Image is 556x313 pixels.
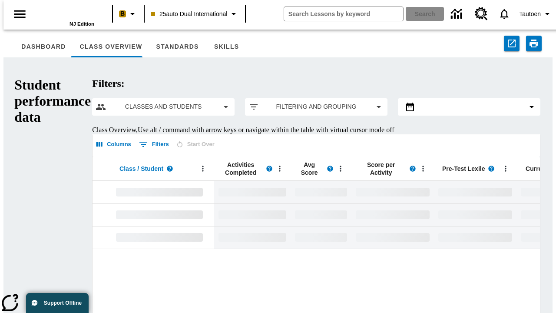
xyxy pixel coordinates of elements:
[446,2,470,26] a: Data Center
[248,102,384,112] button: Apply filters menu item
[516,6,556,22] button: Profile/Settings
[499,162,512,175] button: Open Menu
[485,162,498,175] button: Read more about Pre-Test Lexile
[116,6,141,22] button: Boost Class color is peach. Change class color
[137,137,171,151] button: Show filters
[214,181,291,203] div: No Data,
[218,161,263,176] span: Activities Completed
[26,293,89,313] button: Support Offline
[147,6,242,22] button: Class: 25auto Dual International, Select your class
[470,2,493,26] a: Resource Center, Will open in new tab
[263,162,276,175] button: Read more about Activities Completed
[356,161,406,176] span: Score per Activity
[120,8,125,19] span: B
[401,102,537,112] button: Select the date range menu item
[214,203,291,226] div: No Data,
[442,165,485,173] span: Pre-Test Lexile
[334,162,347,175] button: Open Menu
[519,10,541,19] span: Tautoen
[44,300,82,306] span: Support Offline
[273,162,286,175] button: Open Menu
[94,138,133,151] button: Select columns
[113,102,214,111] span: Classes and Students
[38,3,94,27] div: Home
[119,165,163,173] span: Class / Student
[92,126,540,134] div: Class Overview , Use alt / command with arrow keys or navigate within the table with virtual curs...
[291,226,351,249] div: No Data,
[69,21,94,27] span: NJ Edition
[14,37,73,57] button: Dashboard
[96,102,231,112] button: Select classes and students menu item
[291,203,351,226] div: No Data,
[526,36,542,51] button: Print
[214,226,291,249] div: No Data,
[493,3,516,25] a: Notifications
[504,36,520,51] button: Export to CSV
[295,161,324,176] span: Avg Score
[73,37,149,57] button: Class Overview
[324,162,337,175] button: Read more about the Average score
[196,162,209,175] button: Open Menu
[206,37,248,57] button: Skills
[284,7,403,21] input: search field
[7,1,33,27] button: Open side menu
[163,162,176,175] button: Read more about Class / Student
[417,162,430,175] button: Open Menu
[151,10,227,19] span: 25auto Dual International
[92,78,540,90] h2: Filters:
[266,102,367,111] span: Filtering and Grouping
[149,37,206,57] button: Standards
[406,162,419,175] button: Read more about Score per Activity
[526,102,537,112] svg: Collapse Date Range Filter
[291,181,351,203] div: No Data,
